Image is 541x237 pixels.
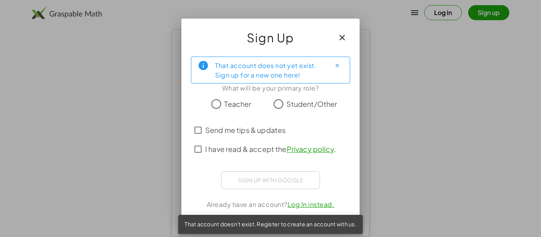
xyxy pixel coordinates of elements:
[286,99,337,109] span: Student/Other
[288,200,335,209] a: Log In instead.
[178,215,363,234] div: That account doesn't exist. Register to create an account with us.
[191,200,350,209] div: Already have an account?
[205,125,286,135] span: Send me tips & updates
[331,59,343,72] button: Close
[215,60,324,80] div: That account does not yet exist. Sign up for a new one here!
[287,144,334,154] a: Privacy policy
[205,144,336,154] span: I have read & accept the .
[224,99,251,109] span: Teacher
[191,83,350,93] div: What will be your primary role?
[247,28,294,47] span: Sign Up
